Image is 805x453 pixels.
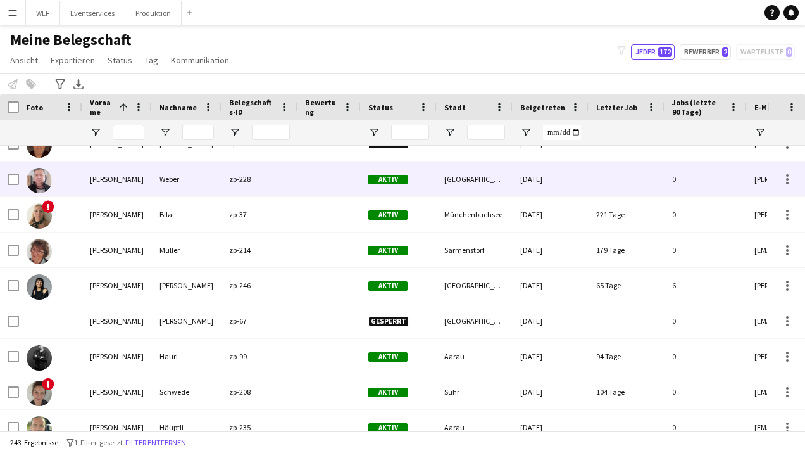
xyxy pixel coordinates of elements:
span: Status [368,103,393,112]
div: [PERSON_NAME] [82,374,152,409]
span: Ansicht [10,54,38,66]
div: [DATE] [513,233,589,267]
span: Letzter Job [596,103,637,112]
div: [GEOGRAPHIC_DATA] [437,303,513,338]
div: zp-99 [222,339,297,374]
input: Beigetreten Filtereingang [543,125,581,140]
button: Filtermenü öffnen [229,127,240,138]
img: Daniela Müller [27,239,52,264]
span: Kommunikation [171,54,229,66]
div: [DATE] [513,339,589,374]
button: Filtermenü öffnen [159,127,171,138]
a: Status [103,52,137,68]
button: Bewerber2 [680,44,731,60]
div: [PERSON_NAME] [82,233,152,267]
div: zp-235 [222,410,297,445]
input: Vorname Filtereingang [113,125,144,140]
a: Tag [140,52,163,68]
div: 6 [665,268,747,303]
input: Status Filtereingang [391,125,429,140]
div: 94 Tage [589,339,665,374]
img: Daniel Weber [27,168,52,193]
button: Filtermenü öffnen [368,127,380,138]
span: 1 Filter gesetzt [74,438,123,447]
div: Aarau [437,339,513,374]
img: Dario Hauri [27,345,52,371]
div: [PERSON_NAME] [82,162,152,196]
a: Exportieren [46,52,100,68]
span: Stadt [444,103,466,112]
span: Vorname [90,98,114,117]
span: Aktiv [368,352,408,362]
div: 0 [665,233,747,267]
div: Müller [152,233,222,267]
app-action-btn: XLSX exportieren [71,77,86,92]
span: Aktiv [368,423,408,433]
div: [GEOGRAPHIC_DATA] [437,162,513,196]
div: [PERSON_NAME] [82,339,152,374]
button: Eventservices [60,1,125,25]
div: 0 [665,410,747,445]
div: 179 Tage [589,233,665,267]
div: Münchenbuchsee [437,197,513,232]
button: Filtermenü öffnen [90,127,101,138]
div: Schwede [152,374,222,409]
span: 2 [722,47,728,57]
div: Suhr [437,374,513,409]
div: [DATE] [513,303,589,338]
div: Häuptli [152,410,222,445]
span: Bewertung [305,98,338,117]
span: Status [108,54,132,66]
input: Nachname Filtereingang [182,125,214,140]
div: Aarau [437,410,513,445]
span: Nachname [159,103,197,112]
div: 104 Tage [589,374,665,409]
span: Belegschafts-ID [229,98,275,117]
span: Meine Belegschaft [10,30,132,49]
div: 0 [665,303,747,338]
img: Daniela Pikulik [27,274,52,300]
div: zp-208 [222,374,297,409]
a: Ansicht [5,52,43,68]
img: Deniz Schwede [27,381,52,406]
div: zp-228 [222,162,297,196]
span: ! [42,200,54,213]
span: Tag [145,54,158,66]
div: [DATE] [513,374,589,409]
button: Filter entfernen [123,436,189,450]
span: Beigetreten [520,103,565,112]
div: zp-37 [222,197,297,232]
span: E-Mail [754,103,777,112]
a: Kommunikation [166,52,234,68]
div: 0 [665,374,747,409]
span: Exportieren [51,54,95,66]
div: [GEOGRAPHIC_DATA] [437,268,513,303]
div: Weber [152,162,222,196]
span: Aktiv [368,210,408,220]
div: [DATE] [513,197,589,232]
button: Produktion [125,1,182,25]
div: [PERSON_NAME] [82,268,152,303]
div: 0 [665,197,747,232]
span: 172 [658,47,672,57]
div: 0 [665,162,747,196]
div: 0 [665,339,747,374]
div: Hauri [152,339,222,374]
input: Stadt Filtereingang [467,125,505,140]
span: Aktiv [368,175,408,184]
div: [DATE] [513,410,589,445]
button: Filtermenü öffnen [520,127,532,138]
input: Belegschafts-ID Filtereingang [252,125,290,140]
span: Jobs (letzte 90 Tage) [672,98,724,117]
div: [PERSON_NAME] [82,410,152,445]
button: Filtermenü öffnen [444,127,456,138]
button: Jeder172 [631,44,675,60]
img: Dominic Häuptli [27,416,52,442]
div: zp-246 [222,268,297,303]
div: zp-67 [222,303,297,338]
div: 221 Tage [589,197,665,232]
div: Bilat [152,197,222,232]
span: Aktiv [368,246,408,255]
img: Daniel Studer [27,132,52,158]
span: Aktiv [368,388,408,397]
